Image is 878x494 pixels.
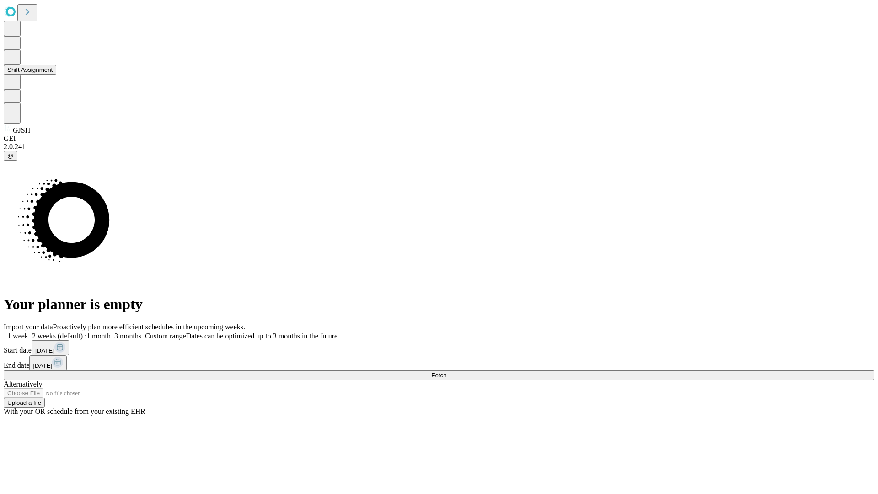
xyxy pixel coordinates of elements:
[32,332,83,340] span: 2 weeks (default)
[13,126,30,134] span: GJSH
[4,408,145,415] span: With your OR schedule from your existing EHR
[4,296,874,313] h1: Your planner is empty
[4,323,53,331] span: Import your data
[86,332,111,340] span: 1 month
[53,323,245,331] span: Proactively plan more efficient schedules in the upcoming weeks.
[4,355,874,370] div: End date
[186,332,339,340] span: Dates can be optimized up to 3 months in the future.
[4,151,17,161] button: @
[114,332,141,340] span: 3 months
[4,380,42,388] span: Alternatively
[4,143,874,151] div: 2.0.241
[4,65,56,75] button: Shift Assignment
[4,134,874,143] div: GEI
[431,372,446,379] span: Fetch
[7,152,14,159] span: @
[145,332,186,340] span: Custom range
[29,355,67,370] button: [DATE]
[4,398,45,408] button: Upload a file
[35,347,54,354] span: [DATE]
[33,362,52,369] span: [DATE]
[4,340,874,355] div: Start date
[7,332,28,340] span: 1 week
[32,340,69,355] button: [DATE]
[4,370,874,380] button: Fetch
